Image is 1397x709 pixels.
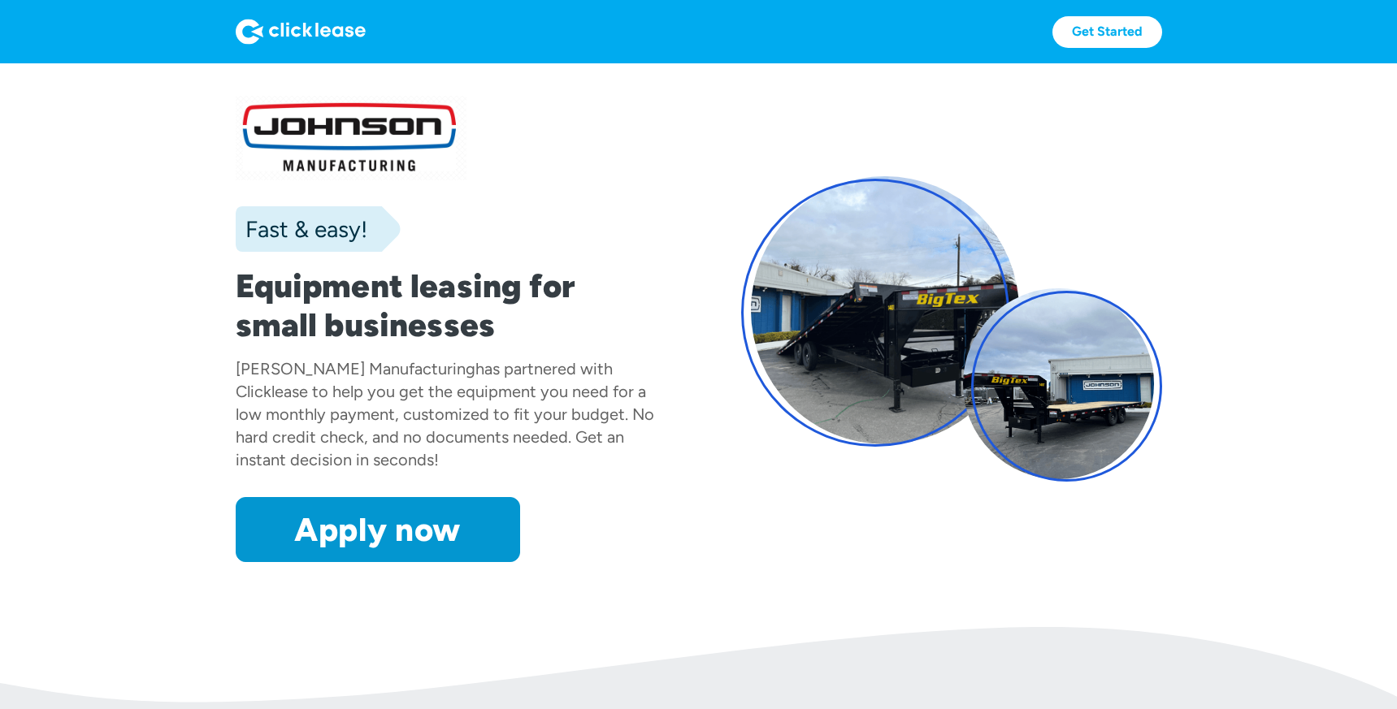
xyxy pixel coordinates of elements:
a: Apply now [236,497,520,562]
div: [PERSON_NAME] Manufacturing [236,359,475,378]
h1: Equipment leasing for small businesses [236,266,657,344]
img: Logo [236,19,366,45]
a: Get Started [1052,16,1162,48]
div: Fast & easy! [236,213,367,245]
div: has partnered with Clicklease to help you get the equipment you need for a low monthly payment, c... [236,359,654,469]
